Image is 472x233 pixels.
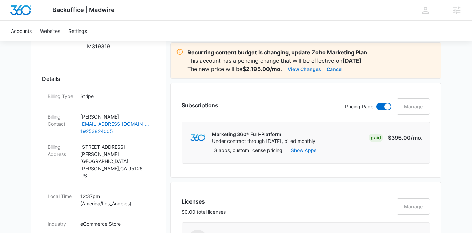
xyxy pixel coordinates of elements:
[42,139,155,188] div: Billing Address[STREET_ADDRESS][PERSON_NAME][GEOGRAPHIC_DATA][PERSON_NAME],CA 95126US
[11,11,16,16] img: logo_orange.svg
[187,65,282,73] p: The new price will be
[48,113,75,127] dt: Billing Contact
[48,93,75,100] dt: Billing Type
[48,143,75,158] dt: Billing Address
[48,193,75,200] dt: Local Time
[87,42,110,50] p: M319319
[42,88,155,109] div: Billing TypeStripe
[242,65,282,72] strong: $2,195.00/mo.
[187,57,435,65] p: This account has a pending change that will be effective on
[80,120,149,127] a: [EMAIL_ADDRESS][DOMAIN_NAME]
[52,6,115,13] span: Backoffice | Madwire
[19,11,34,16] div: v 4.0.25
[288,65,321,73] button: View Changes
[369,134,383,142] div: Paid
[411,134,423,141] span: /mo.
[80,127,149,135] a: 19253824005
[18,18,75,23] div: Domain: [DOMAIN_NAME]
[11,18,16,23] img: website_grey.svg
[80,220,149,228] p: eCommerce Store
[36,21,64,41] a: Websites
[68,40,74,45] img: tab_keywords_by_traffic_grey.svg
[182,208,226,216] p: $0.00 total licenses
[182,197,226,206] h3: Licenses
[342,57,362,64] strong: [DATE]
[212,131,315,138] p: Marketing 360® Full-Platform
[190,134,205,142] img: marketing360Logo
[388,134,423,142] p: $395.00
[327,65,343,73] button: Cancel
[7,21,36,41] a: Accounts
[80,93,149,100] p: Stripe
[187,48,435,57] p: Recurring content budget is changing, update Zoho Marketing Plan
[26,40,61,45] div: Domain Overview
[345,103,373,110] p: Pricing Page
[42,188,155,216] div: Local Time12:37pm (America/Los_Angeles)
[18,40,24,45] img: tab_domain_overview_orange.svg
[182,101,218,109] h3: Subscriptions
[291,147,316,154] button: Show Apps
[212,138,315,145] p: Under contract through [DATE], billed monthly
[64,21,91,41] a: Settings
[80,193,149,207] p: 12:37pm ( America/Los_Angeles )
[48,220,75,228] dt: Industry
[76,40,115,45] div: Keywords by Traffic
[42,109,155,139] div: Billing Contact[PERSON_NAME][EMAIL_ADDRESS][DOMAIN_NAME]19253824005
[42,75,60,83] span: Details
[212,147,283,154] p: 13 apps, custom license pricing
[80,113,149,120] p: [PERSON_NAME]
[80,143,149,179] p: [STREET_ADDRESS][PERSON_NAME] [GEOGRAPHIC_DATA][PERSON_NAME] , CA 95126 US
